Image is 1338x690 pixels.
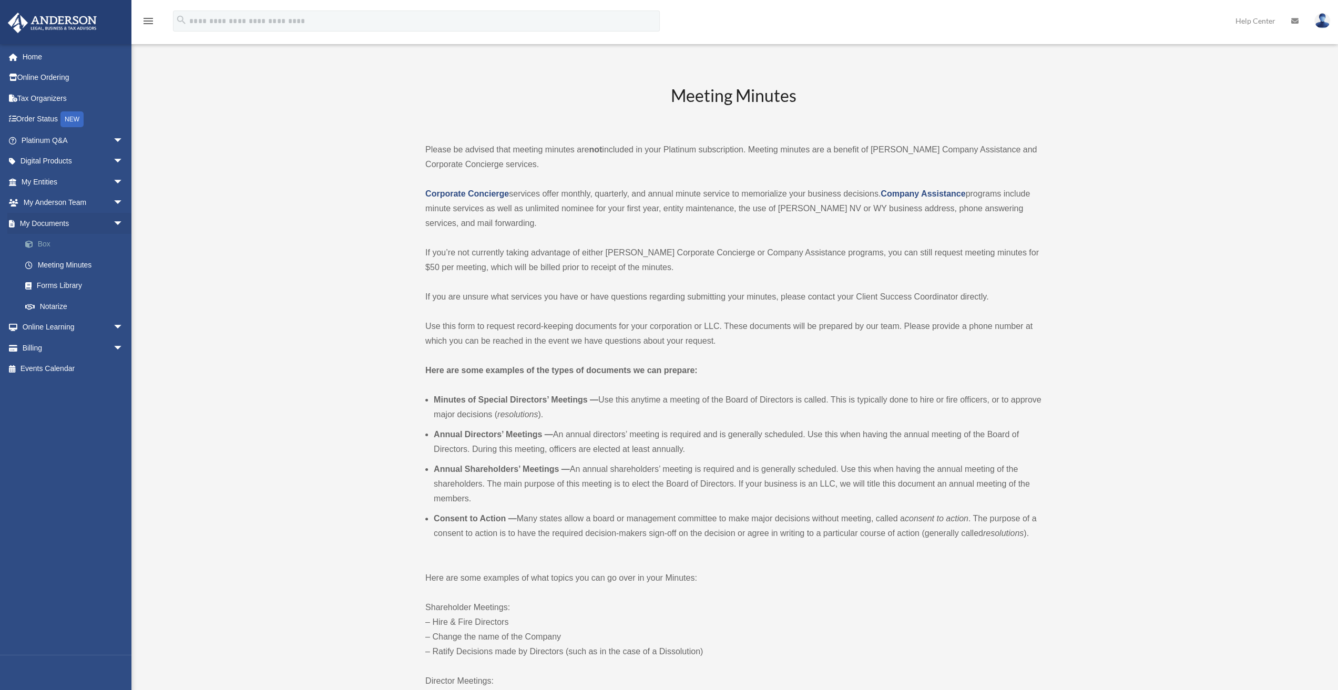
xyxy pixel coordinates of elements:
span: arrow_drop_down [113,337,134,359]
span: arrow_drop_down [113,317,134,338]
p: Here are some examples of what topics you can go over in your Minutes: [425,571,1041,585]
p: If you’re not currently taking advantage of either [PERSON_NAME] Corporate Concierge or Company A... [425,245,1041,275]
a: Forms Library [15,275,139,296]
p: Please be advised that meeting minutes are included in your Platinum subscription. Meeting minute... [425,142,1041,172]
a: Billingarrow_drop_down [7,337,139,358]
span: arrow_drop_down [113,213,134,234]
b: Annual Shareholders’ Meetings — [434,465,570,473]
img: User Pic [1314,13,1330,28]
strong: not [589,145,602,154]
b: Annual Directors’ Meetings — [434,430,553,439]
li: An annual directors’ meeting is required and is generally scheduled. Use this when having the ann... [434,427,1041,457]
a: Home [7,46,139,67]
li: Use this anytime a meeting of the Board of Directors is called. This is typically done to hire or... [434,393,1041,422]
a: Events Calendar [7,358,139,379]
a: Company Assistance [881,189,965,198]
i: search [176,14,187,26]
a: Digital Productsarrow_drop_down [7,151,139,172]
h2: Meeting Minutes [425,84,1041,128]
a: menu [142,18,155,27]
em: resolutions [983,529,1024,538]
div: NEW [60,111,84,127]
li: Many states allow a board or management committee to make major decisions without meeting, called... [434,511,1041,541]
a: Tax Organizers [7,88,139,109]
a: Online Learningarrow_drop_down [7,317,139,338]
a: Corporate Concierge [425,189,509,198]
em: resolutions [497,410,538,419]
span: arrow_drop_down [113,192,134,214]
p: services offer monthly, quarterly, and annual minute service to memorialize your business decisio... [425,187,1041,231]
a: Platinum Q&Aarrow_drop_down [7,130,139,151]
a: Meeting Minutes [15,254,134,275]
a: Box [15,234,139,255]
a: My Anderson Teamarrow_drop_down [7,192,139,213]
p: Shareholder Meetings: – Hire & Fire Directors – Change the name of the Company – Ratify Decisions... [425,600,1041,659]
p: If you are unsure what services you have or have questions regarding submitting your minutes, ple... [425,290,1041,304]
a: Online Ordering [7,67,139,88]
li: An annual shareholders’ meeting is required and is generally scheduled. Use this when having the ... [434,462,1041,506]
em: consent to [905,514,944,523]
span: arrow_drop_down [113,151,134,172]
img: Anderson Advisors Platinum Portal [5,13,100,33]
a: Order StatusNEW [7,109,139,130]
p: Use this form to request record-keeping documents for your corporation or LLC. These documents wi... [425,319,1041,348]
a: My Entitiesarrow_drop_down [7,171,139,192]
span: arrow_drop_down [113,171,134,193]
a: Notarize [15,296,139,317]
em: action [946,514,968,523]
b: Minutes of Special Directors’ Meetings — [434,395,598,404]
strong: Here are some examples of the types of documents we can prepare: [425,366,698,375]
i: menu [142,15,155,27]
span: arrow_drop_down [113,130,134,151]
a: My Documentsarrow_drop_down [7,213,139,234]
b: Consent to Action — [434,514,517,523]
